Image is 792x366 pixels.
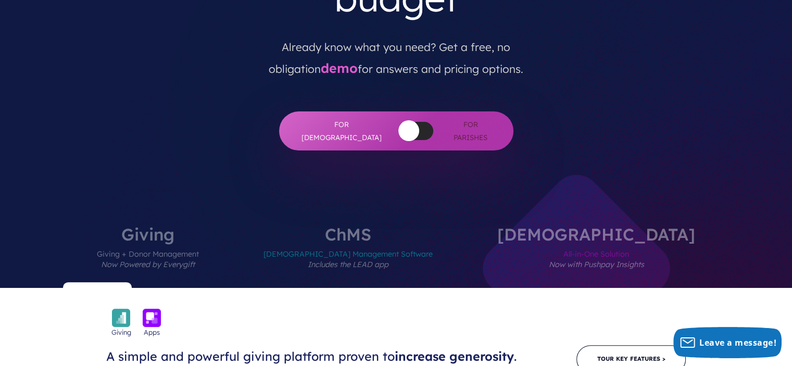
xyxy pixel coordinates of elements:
span: Leave a message! [699,337,776,348]
a: demo [321,60,358,76]
span: All-in-One Solution [497,243,695,288]
span: Giving [111,327,131,337]
span: For Parishes [449,118,493,144]
span: Apps [144,327,160,337]
p: Already know what you need? Get a free, no obligation for answers and pricing options. [247,27,546,80]
label: Giving [66,226,230,288]
span: increase generosity [395,349,514,364]
em: Now with Pushpay Insights [549,260,644,269]
em: Includes the LEAD app [308,260,388,269]
h3: A simple and powerful giving platform proven to . [106,349,527,364]
span: [DEMOGRAPHIC_DATA] Management Software [263,243,433,288]
span: For [DEMOGRAPHIC_DATA] [300,118,383,144]
label: [DEMOGRAPHIC_DATA] [466,226,726,288]
span: Giving + Donor Management [97,243,199,288]
em: Now Powered by Everygift [101,260,195,269]
img: icon_apps-bckgrnd-600x600-1.png [143,309,161,327]
label: ChMS [232,226,464,288]
img: icon_giving-bckgrnd-600x600-1.png [112,309,130,327]
button: Leave a message! [673,327,782,358]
